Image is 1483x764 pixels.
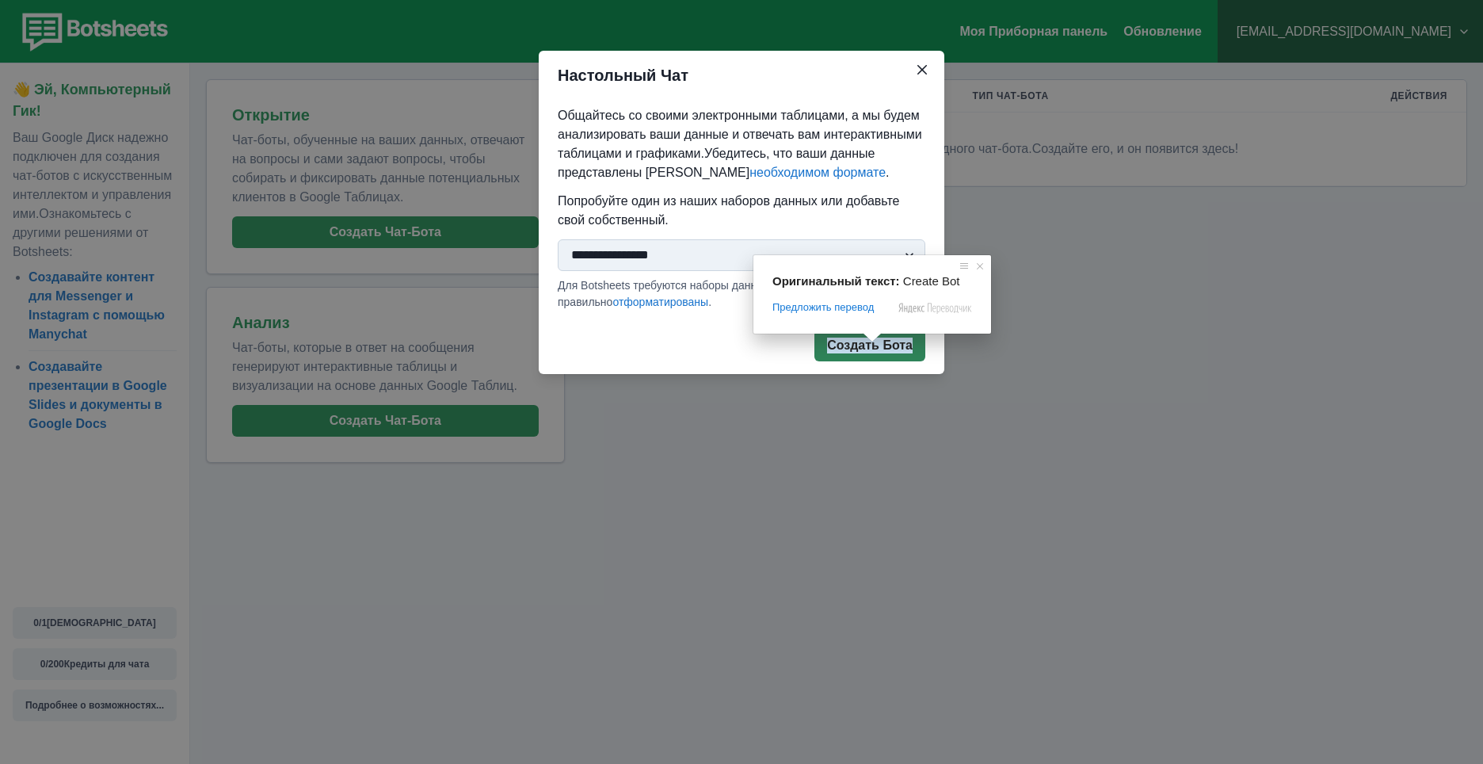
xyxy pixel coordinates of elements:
[558,109,922,160] ya-tr-span: Общайтесь со своими электронными таблицами, а мы будем анализировать ваши данные и отвечать вам и...
[558,194,899,227] ya-tr-span: Попробуйте один из наших наборов данных или добавьте свой собственный.
[903,274,960,288] span: Create Bot
[772,274,900,288] span: Оригинальный текст:
[886,166,889,179] ya-tr-span: .
[558,147,875,179] ya-tr-span: Убедитесь, что ваши данные представлены [PERSON_NAME]
[909,57,935,82] button: Закрыть
[612,296,708,308] a: отформатированы
[708,296,711,308] ya-tr-span: .
[772,300,874,315] span: Предложить перевод
[558,67,688,84] ya-tr-span: Настольный Чат
[749,166,886,179] a: необходимом формате
[558,279,773,292] ya-tr-span: Для Botsheets требуются наборы данных.
[827,338,913,353] ya-tr-span: Создать Бота
[814,330,925,361] button: Создать Бота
